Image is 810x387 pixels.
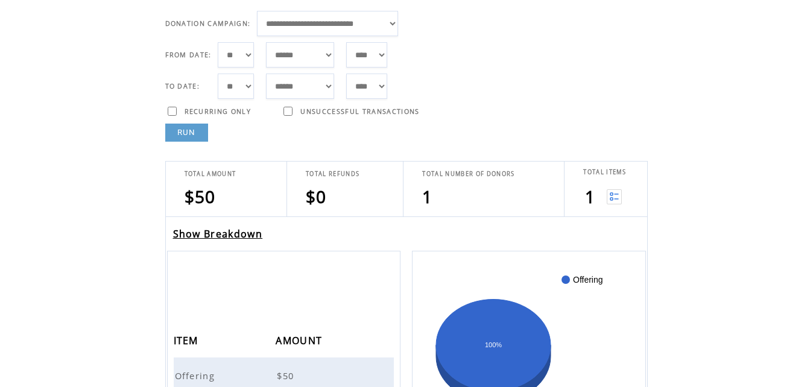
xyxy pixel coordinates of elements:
[300,107,419,116] span: UNSUCCESSFUL TRANSACTIONS
[422,185,432,208] span: 1
[174,331,201,353] span: ITEM
[422,170,514,178] span: TOTAL NUMBER OF DONORS
[583,168,626,176] span: TOTAL ITEMS
[485,341,502,348] text: 100%
[175,369,218,380] a: Offering
[573,275,603,285] text: Offering
[165,19,251,28] span: DONATION CAMPAIGN:
[175,370,218,382] span: Offering
[185,107,252,116] span: RECURRING ONLY
[173,227,263,241] a: Show Breakdown
[306,185,327,208] span: $0
[306,170,359,178] span: TOTAL REFUNDS
[276,336,325,344] a: AMOUNT
[276,331,325,353] span: AMOUNT
[185,185,216,208] span: $50
[277,370,297,382] span: $50
[607,189,622,204] img: View list
[165,124,208,142] a: RUN
[174,336,201,344] a: ITEM
[165,82,200,90] span: TO DATE:
[185,170,236,178] span: TOTAL AMOUNT
[585,185,595,208] span: 1
[165,51,212,59] span: FROM DATE:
